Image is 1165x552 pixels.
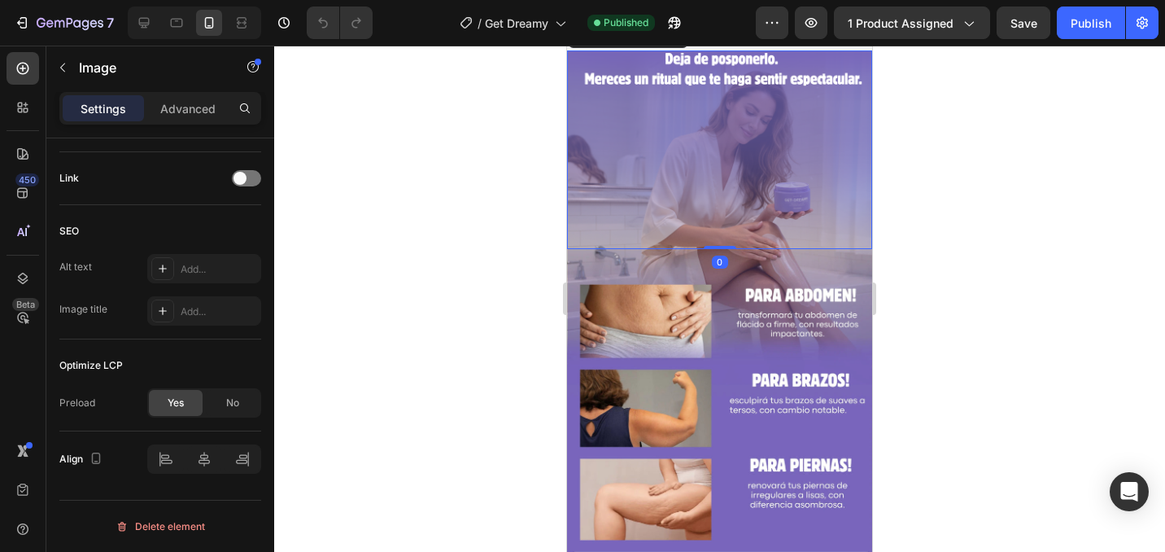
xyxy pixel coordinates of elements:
div: Optimize LCP [59,358,123,373]
div: Align [59,449,106,471]
button: 7 [7,7,121,39]
iframe: Design area [567,46,872,552]
button: 1 product assigned [834,7,990,39]
div: Link [59,171,79,186]
div: Beta [12,298,39,311]
div: Preload [59,396,95,410]
span: Save [1010,16,1037,30]
div: Publish [1071,15,1111,32]
div: Undo/Redo [307,7,373,39]
p: Image [79,58,217,77]
p: Settings [81,100,126,117]
p: 7 [107,13,114,33]
div: Open Intercom Messenger [1110,472,1149,511]
div: Alt text [59,260,92,274]
span: Get Dreamy [485,15,548,32]
span: 1 product assigned [848,15,953,32]
div: Add... [181,262,257,277]
span: Published [604,15,648,30]
span: / [478,15,482,32]
div: 450 [15,173,39,186]
div: Add... [181,304,257,319]
div: Delete element [116,517,205,537]
button: Save [997,7,1050,39]
div: Image title [59,302,107,317]
button: Delete element [59,514,261,540]
span: No [226,396,239,410]
div: SEO [59,224,79,239]
button: Publish [1057,7,1125,39]
span: Yes [168,396,184,410]
p: Advanced [160,100,216,117]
